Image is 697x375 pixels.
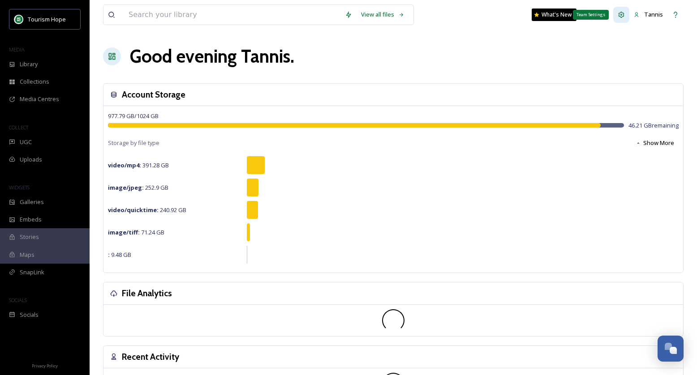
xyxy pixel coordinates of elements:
[20,251,34,259] span: Maps
[20,95,59,103] span: Media Centres
[108,206,159,214] strong: video/quicktime :
[644,10,663,18] span: Tannis
[9,184,30,191] span: WIDGETS
[32,363,58,369] span: Privacy Policy
[108,251,131,259] span: 9.48 GB
[532,9,577,21] a: What's New
[631,134,679,152] button: Show More
[9,46,25,53] span: MEDIA
[124,5,340,25] input: Search your library
[357,6,409,23] a: View all files
[9,124,28,131] span: COLLECT
[20,155,42,164] span: Uploads
[108,139,159,147] span: Storage by file type
[14,15,23,24] img: logo.png
[108,251,110,259] strong: :
[629,6,667,23] a: Tannis
[20,233,39,241] span: Stories
[28,15,66,23] span: Tourism Hope
[613,7,629,23] a: Team Settings
[658,336,684,362] button: Open Chat
[122,287,172,300] h3: File Analytics
[108,228,164,236] span: 71.24 GB
[108,228,140,236] strong: image/tiff :
[108,206,186,214] span: 240.92 GB
[108,161,169,169] span: 391.28 GB
[108,183,144,192] strong: image/jpeg :
[130,43,294,70] h1: Good evening Tannis .
[20,60,38,68] span: Library
[20,198,44,206] span: Galleries
[20,138,32,146] span: UGC
[628,121,679,130] span: 46.21 GB remaining
[122,350,179,363] h3: Recent Activity
[20,77,49,86] span: Collections
[32,360,58,371] a: Privacy Policy
[20,311,39,319] span: Socials
[20,268,44,277] span: SnapLink
[20,215,42,224] span: Embeds
[9,297,27,303] span: SOCIALS
[108,161,141,169] strong: video/mp4 :
[108,112,159,120] span: 977.79 GB / 1024 GB
[108,183,168,192] span: 252.9 GB
[573,10,609,20] div: Team Settings
[122,88,185,101] h3: Account Storage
